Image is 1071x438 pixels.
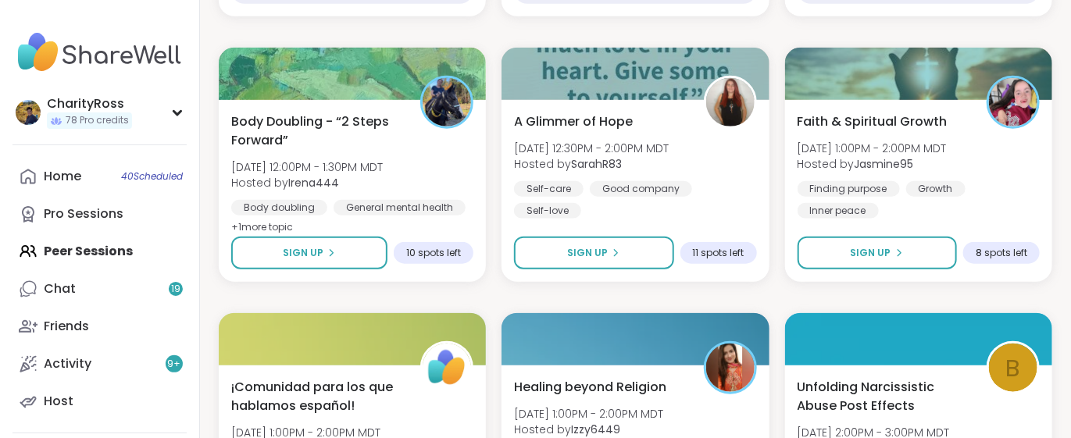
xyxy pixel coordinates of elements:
b: SarahR83 [571,156,622,172]
div: Friends [44,318,89,335]
div: Host [44,393,73,410]
div: Finding purpose [798,181,900,197]
span: ¡Comunidad para los que hablamos español! [231,378,403,415]
button: Sign Up [514,237,673,269]
div: CharityRoss [47,95,132,112]
div: Activity [44,355,91,372]
span: Unfolding Narcissistic Abuse Post Effects [798,378,969,415]
span: Faith & Spiritual Growth [798,112,948,131]
div: Chat [44,280,76,297]
div: Self-love [514,203,581,219]
span: Sign Up [567,246,608,260]
span: Hosted by [798,156,947,172]
span: Healing beyond Religion [514,378,666,397]
span: [DATE] 1:00PM - 2:00PM MDT [798,141,947,156]
span: A Glimmer of Hope [514,112,633,131]
a: Host [12,383,187,420]
div: Pro Sessions [44,205,123,223]
span: Sign Up [851,246,891,260]
span: 11 spots left [693,247,744,259]
a: Home40Scheduled [12,158,187,195]
span: b [1006,350,1021,386]
a: Friends [12,308,187,345]
b: Jasmine95 [855,156,914,172]
div: Good company [590,181,692,197]
span: 8 spots left [976,247,1027,259]
div: Body doubling [231,200,327,215]
div: Self-care [514,181,584,197]
span: 9 + [168,358,181,371]
span: 10 spots left [406,247,461,259]
span: Sign Up [283,246,323,260]
img: CharityRoss [16,100,41,125]
img: Irena444 [423,78,471,126]
b: Izzy6449 [571,422,620,437]
span: [DATE] 12:00PM - 1:30PM MDT [231,159,383,175]
span: 40 Scheduled [121,170,183,183]
a: Pro Sessions [12,195,187,233]
button: Sign Up [231,237,387,269]
img: Jasmine95 [989,78,1037,126]
span: Body Doubling - “2 Steps Forward” [231,112,403,150]
div: Inner peace [798,203,879,219]
img: ShareWell Nav Logo [12,25,187,80]
div: Home [44,168,81,185]
span: [DATE] 1:00PM - 2:00PM MDT [514,406,663,422]
button: Sign Up [798,237,957,269]
span: 19 [171,283,180,296]
span: Hosted by [514,422,663,437]
b: Irena444 [288,175,339,191]
span: Hosted by [514,156,669,172]
span: [DATE] 12:30PM - 2:00PM MDT [514,141,669,156]
img: ShareWell [423,344,471,392]
a: Activity9+ [12,345,187,383]
span: 78 Pro credits [66,114,129,127]
div: Growth [906,181,966,197]
span: Hosted by [231,175,383,191]
img: SarahR83 [706,78,755,126]
div: General mental health [334,200,466,215]
a: Chat19 [12,270,187,308]
img: Izzy6449 [706,344,755,392]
